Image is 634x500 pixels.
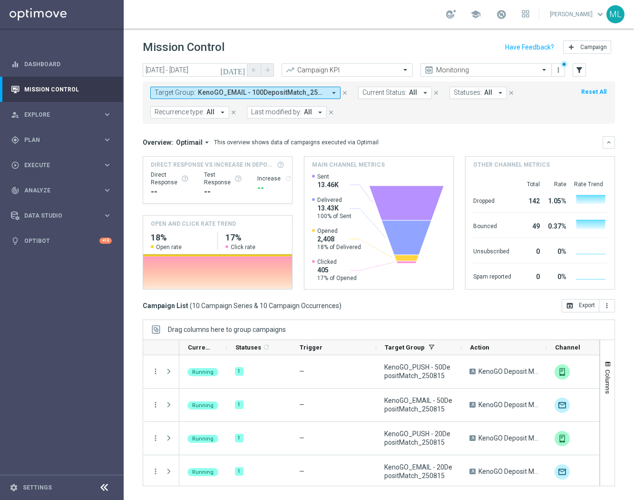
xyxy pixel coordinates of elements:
button: more_vert [151,467,160,476]
span: Channel [555,344,580,351]
span: Trigger [300,344,322,351]
button: Current Status: All arrow_drop_down [358,87,432,99]
span: keyboard_arrow_down [595,9,605,20]
span: — [299,468,304,475]
i: person_search [11,110,20,119]
i: add [567,43,575,51]
img: Optimail [555,464,570,480]
h2: 18% [151,232,210,243]
span: Running [192,369,214,375]
ng-select: Monitoring [420,63,552,77]
button: Last modified by: All arrow_drop_down [247,106,327,119]
span: — [299,401,304,409]
span: Click rate [231,243,255,251]
h4: Main channel metrics [312,160,385,169]
span: 18% of Delivered [317,243,361,251]
a: [PERSON_NAME]keyboard_arrow_down [549,7,606,21]
span: Drag columns here to group campaigns [168,326,286,333]
span: — [299,368,304,375]
button: play_circle_outline Execute keyboard_arrow_right [10,161,112,169]
i: more_vert [151,367,160,376]
i: more_vert [603,302,611,310]
multiple-options-button: Export to CSV [562,301,615,309]
div: Mission Control [11,77,112,102]
i: refresh [284,175,292,182]
span: Target Group: [155,89,195,97]
i: keyboard_arrow_right [103,135,112,144]
a: Settings [23,485,52,490]
button: close [432,88,440,98]
div: 1.05% [544,192,566,208]
i: filter_alt [575,66,584,74]
div: Data Studio [11,211,103,220]
div: Rate Trend [574,180,607,188]
h3: Campaign List [143,301,341,310]
span: Recurrence type: [155,108,204,116]
i: keyboard_arrow_right [103,160,112,170]
i: arrow_drop_down [421,89,429,97]
input: Have Feedback? [505,44,554,50]
button: more_vert [151,434,160,442]
button: gps_fixed Plan keyboard_arrow_right [10,136,112,144]
i: arrow_drop_down [218,108,227,117]
ng-select: Campaign KPI [282,63,413,77]
span: ( [190,301,192,310]
i: arrow_forward [264,67,271,73]
h4: Other channel metrics [473,160,550,169]
i: arrow_drop_down [316,108,324,117]
span: Data Studio [24,213,103,219]
div: lightbulb Optibot +10 [10,237,112,245]
span: Explore [24,112,103,118]
span: Opened [317,227,361,235]
div: Optimail [555,398,570,413]
span: Running [192,469,214,475]
i: close [230,109,237,116]
span: Delivered [317,196,351,204]
i: close [508,90,515,96]
a: Mission Control [24,77,112,102]
div: This overview shows data of campaigns executed via Optimail [214,138,379,147]
div: -- [204,186,242,198]
i: lightbulb [11,237,20,245]
span: A [469,435,476,441]
span: KenoGO Deposit Match [478,367,538,376]
button: person_search Explore keyboard_arrow_right [10,111,112,119]
span: Analyze [24,188,103,193]
button: filter_alt [573,63,586,77]
span: 17% of Opened [317,274,357,282]
div: Rate [544,180,566,188]
i: play_circle_outline [11,161,20,170]
span: KenoGO_EMAIL - Spin'n'GOHighMid_250808 KenoGO_EMAIL - Spin'n'GOLowVLow_250808 KenoGO_SMS - Spin'n... [198,89,326,97]
div: Bounced [473,218,511,233]
i: refresh [263,343,270,351]
button: Reset All [580,87,607,97]
span: 405 [317,266,357,274]
div: -- [257,182,292,194]
span: school [470,9,481,20]
button: keyboard_arrow_down [603,136,615,149]
h1: Mission Control [143,40,224,54]
span: Action [470,344,489,351]
span: 13.43K [317,204,351,212]
div: Optibot [11,228,112,253]
button: close [229,107,238,118]
i: arrow_drop_down [330,89,338,97]
i: keyboard_arrow_right [103,211,112,220]
i: gps_fixed [11,136,20,144]
span: KenoGO Deposit Match [478,467,538,476]
div: There are unsaved changes [561,61,567,68]
button: [DATE] [219,63,247,78]
i: keyboard_arrow_right [103,186,112,195]
div: 0% [544,268,566,283]
button: Recurrence type: All arrow_drop_down [150,106,229,119]
div: 0.37% [544,218,566,233]
span: Plan [24,137,103,143]
div: 49 [515,218,540,233]
span: Columns [604,370,612,394]
div: Dashboard [11,51,112,77]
